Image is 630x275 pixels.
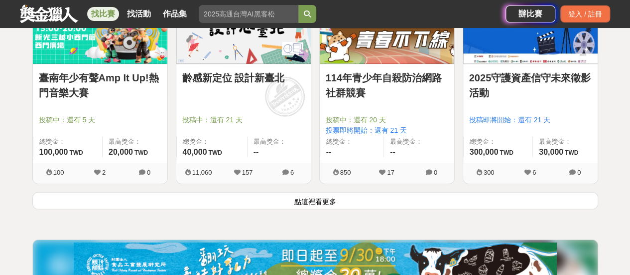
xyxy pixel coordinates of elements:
[159,7,191,21] a: 作品集
[39,70,161,100] a: 臺南年少有聲Amp It Up!熱門音樂大賽
[183,137,241,147] span: 總獎金：
[253,137,305,147] span: 最高獎金：
[242,169,253,176] span: 157
[39,137,96,147] span: 總獎金：
[387,169,394,176] span: 17
[123,7,155,21] a: 找活動
[532,169,536,176] span: 6
[434,169,437,176] span: 0
[326,148,332,156] span: --
[484,169,495,176] span: 300
[560,5,610,22] div: 登入 / 註冊
[565,149,578,156] span: TWD
[134,149,148,156] span: TWD
[539,137,592,147] span: 最高獎金：
[577,169,581,176] span: 0
[253,148,259,156] span: --
[53,169,64,176] span: 100
[69,149,83,156] span: TWD
[32,192,598,210] button: 點這裡看更多
[182,70,305,85] a: 齡感新定位 設計新臺北
[87,7,119,21] a: 找比賽
[505,5,555,22] a: 辦比賽
[109,137,161,147] span: 最高獎金：
[290,169,294,176] span: 6
[326,137,378,147] span: 總獎金：
[469,115,592,125] span: 投稿即將開始：還有 21 天
[390,137,448,147] span: 最高獎金：
[326,115,448,125] span: 投稿中：還有 20 天
[390,148,395,156] span: --
[199,5,298,23] input: 2025高通台灣AI黑客松
[39,148,68,156] span: 100,000
[102,169,106,176] span: 2
[147,169,150,176] span: 0
[340,169,351,176] span: 850
[182,115,305,125] span: 投稿中：還有 21 天
[109,148,133,156] span: 20,000
[39,115,161,125] span: 投稿中：還有 5 天
[208,149,222,156] span: TWD
[500,149,513,156] span: TWD
[326,70,448,100] a: 114年青少年自殺防治網路社群競賽
[192,169,212,176] span: 11,060
[470,148,499,156] span: 300,000
[469,70,592,100] a: 2025守護資產信守未來徵影活動
[326,125,448,136] span: 投票即將開始：還有 21 天
[183,148,207,156] span: 40,000
[539,148,563,156] span: 30,000
[470,137,526,147] span: 總獎金：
